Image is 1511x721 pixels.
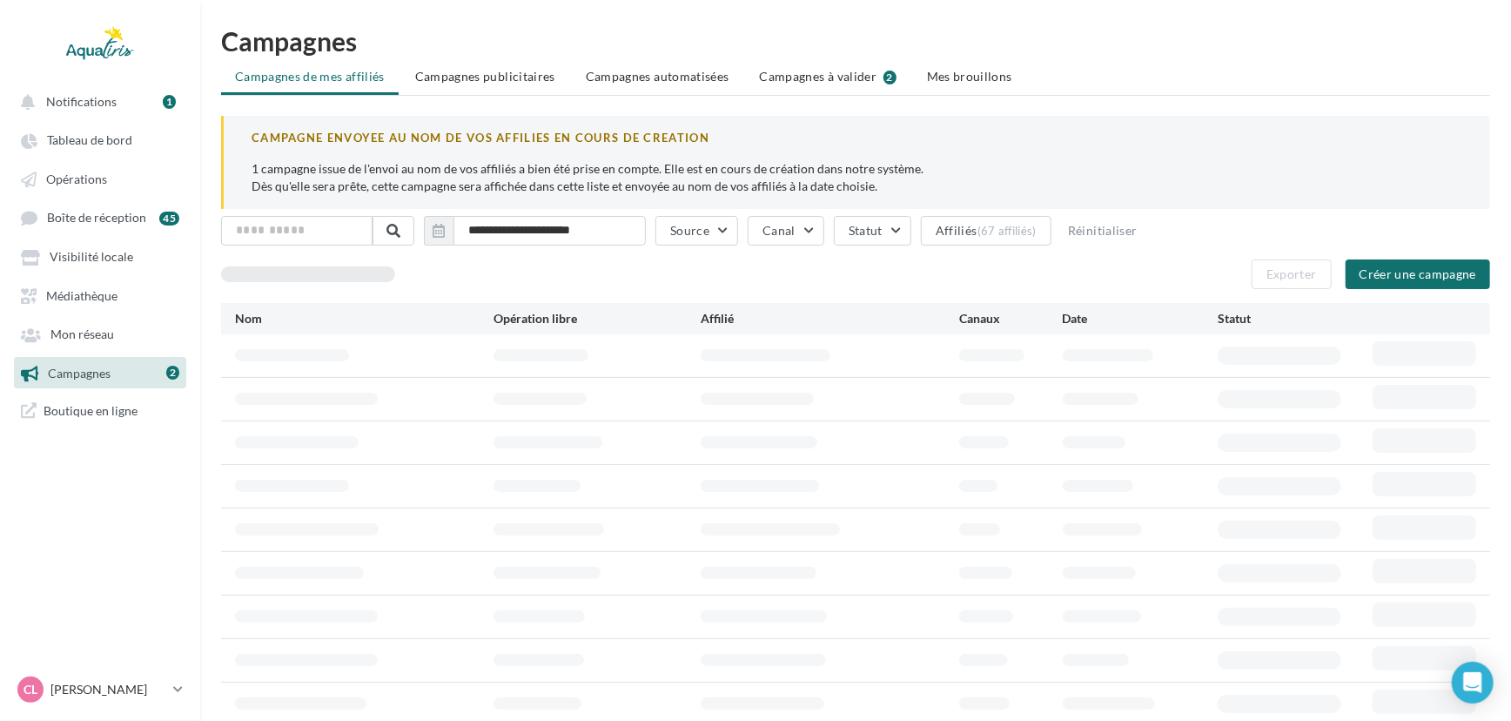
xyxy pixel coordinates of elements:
a: Boutique en ligne [10,395,190,426]
div: Opération libre [494,310,701,327]
span: Mes brouillons [927,69,1012,84]
a: CL [PERSON_NAME] [14,673,186,706]
span: Campagnes à valider [760,68,877,85]
span: Visibilité locale [50,250,133,265]
button: Notifications 1 [10,85,183,117]
button: Réinitialiser [1061,220,1145,241]
div: Date [1063,310,1218,327]
span: Campagnes automatisées [586,69,729,84]
a: Médiathèque [10,280,190,311]
button: Statut [834,216,911,246]
div: Open Intercom Messenger [1452,662,1494,704]
div: CAMPAGNE ENVOYEE AU NOM DE VOS AFFILIES EN COURS DE CREATION [252,130,1462,146]
span: Opérations [46,172,107,186]
span: Médiathèque [46,288,118,303]
a: Mon réseau [10,318,190,349]
span: Campagnes publicitaires [415,69,555,84]
span: CL [24,681,37,698]
h1: Campagnes [221,28,1490,54]
div: (67 affiliés) [977,224,1037,238]
span: Boîte de réception [47,211,146,226]
div: 1 [163,95,176,109]
button: Source [655,216,738,246]
div: Nom [235,310,494,327]
p: 1 campagne issue de l'envoi au nom de vos affiliés a bien été prise en compte. Elle est en cours ... [252,160,1462,195]
a: 2 [166,363,179,382]
div: 45 [159,212,179,226]
p: [PERSON_NAME] [50,681,166,698]
a: Boîte de réception 45 [10,201,190,233]
button: Affiliés(67 affiliés) [921,216,1051,246]
div: Statut [1218,310,1373,327]
span: Mon réseau [50,327,114,342]
a: Visibilité locale [10,240,190,272]
button: Exporter [1252,259,1332,289]
a: Campagnes 2 [10,357,190,388]
button: Canal [748,216,824,246]
span: Boutique en ligne [44,402,138,419]
span: Tableau de bord [47,133,132,148]
div: Canaux [959,310,1063,327]
div: 2 [166,366,179,380]
span: Notifications [46,94,117,109]
a: Tableau de bord [10,124,190,155]
span: Campagnes [48,366,111,381]
button: Créer une campagne [1346,259,1490,289]
div: 2 [883,71,897,84]
a: Opérations [10,163,190,194]
div: Affilié [701,310,959,327]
